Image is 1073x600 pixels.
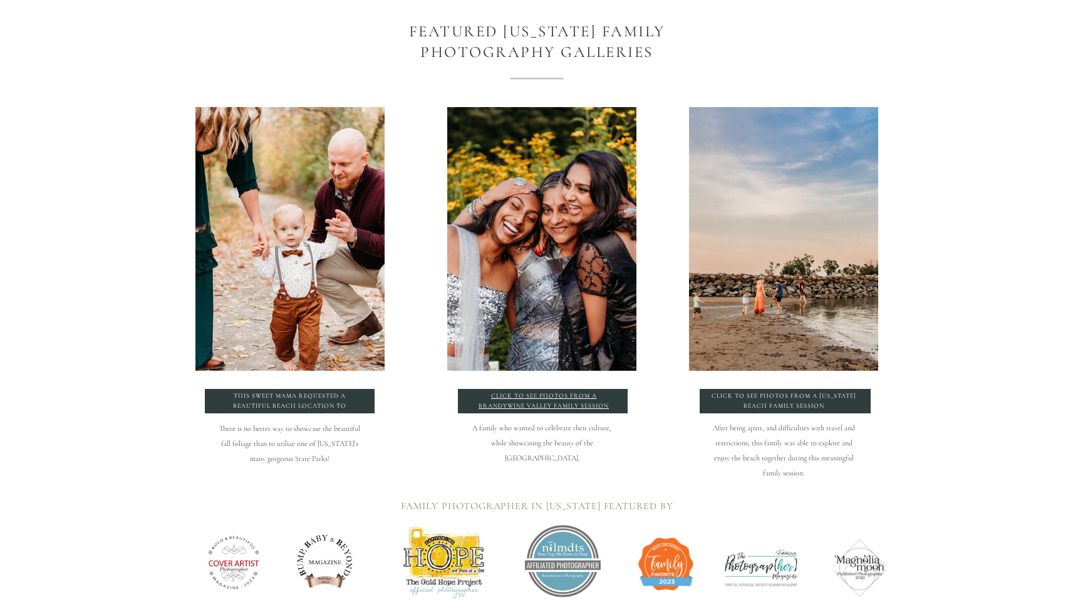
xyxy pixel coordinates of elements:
[389,500,685,512] h3: Family Photographer In [US_STATE] featured by
[708,391,859,410] a: click to see photos from a [US_STATE] beach family session
[214,391,365,413] a: This sweet mama requested a beautiful beach location to showcase her beautiful baby bump, while d...
[344,21,730,61] h2: FEATURED [US_STATE] FAMILY PHOTOGRAPHY GALLERIES
[470,391,618,410] a: click to see photos from a Brandywine Valley Family Session
[214,421,365,480] p: There is no better way to showcase the beautiful fall foliage than to utilize one of [US_STATE]'s...
[467,420,618,480] p: A family who wanted to celebrate their culture, while showcasing the beauty of the [GEOGRAPHIC_DA...
[708,420,859,480] p: After being apart, and difficulties with travel and restrictions, this family was able to explore...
